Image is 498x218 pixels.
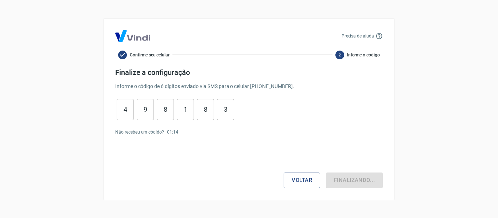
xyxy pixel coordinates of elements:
[347,52,380,58] span: Informe o código
[339,52,341,57] text: 2
[115,129,164,135] p: Não recebeu um cógido?
[115,30,150,42] img: Logo Vind
[130,52,170,58] span: Confirme seu celular
[115,83,383,90] p: Informe o código de 6 dígitos enviado via SMS para o celular [PHONE_NUMBER] .
[167,129,178,135] p: 01 : 14
[284,173,320,188] button: Voltar
[115,68,383,77] h4: Finalize a configuração
[342,33,374,39] p: Precisa de ajuda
